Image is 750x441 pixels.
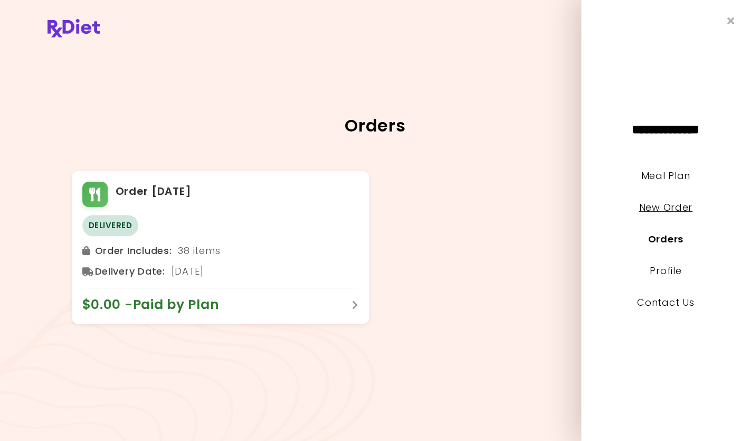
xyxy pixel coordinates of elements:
div: 38 items [82,242,358,259]
a: Orders [648,232,683,246]
span: Order Includes : [95,242,172,259]
i: Close [727,16,734,26]
h2: Orders [72,117,679,134]
a: Meal Plan [641,169,690,182]
div: Order [DATE]DeliveredOrder Includes: 38 items Delivery Date: [DATE]$0.00 -Paid by Plan [72,171,369,324]
div: [DATE] [82,263,358,280]
img: RxDiet [48,19,100,37]
span: Delivered [82,215,139,236]
span: $0.00 - Paid by Plan [82,296,230,313]
a: Profile [650,264,681,277]
a: New Order [639,201,692,214]
h2: Order [DATE] [116,183,192,200]
a: Contact Us [637,296,694,309]
span: Delivery Date : [95,263,165,280]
